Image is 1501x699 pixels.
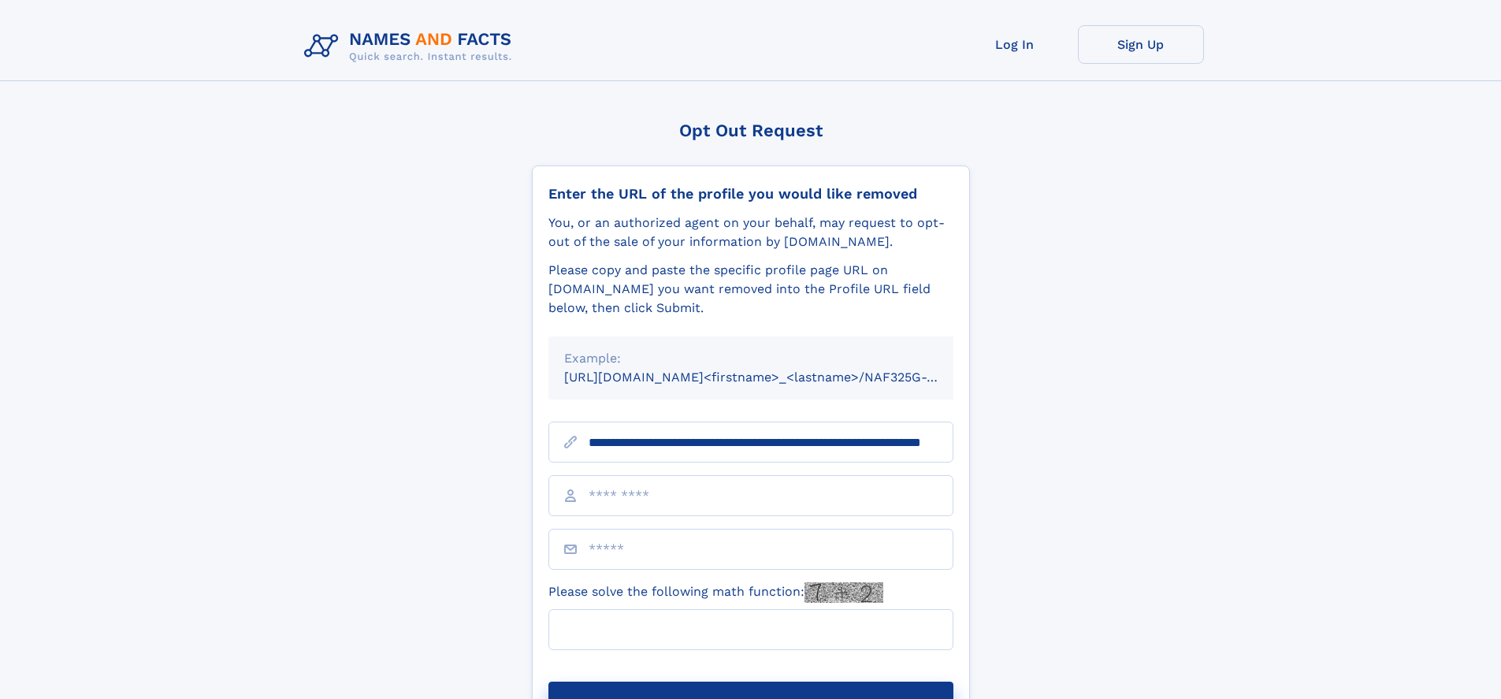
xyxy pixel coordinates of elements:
small: [URL][DOMAIN_NAME]<firstname>_<lastname>/NAF325G-xxxxxxxx [564,370,983,385]
a: Log In [952,25,1078,64]
div: Enter the URL of the profile you would like removed [548,185,953,203]
img: Logo Names and Facts [298,25,525,68]
a: Sign Up [1078,25,1204,64]
div: Please copy and paste the specific profile page URL on [DOMAIN_NAME] you want removed into the Pr... [548,261,953,318]
label: Please solve the following math function: [548,582,883,603]
div: Opt Out Request [532,121,970,140]
div: You, or an authorized agent on your behalf, may request to opt-out of the sale of your informatio... [548,214,953,251]
div: Example: [564,349,938,368]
